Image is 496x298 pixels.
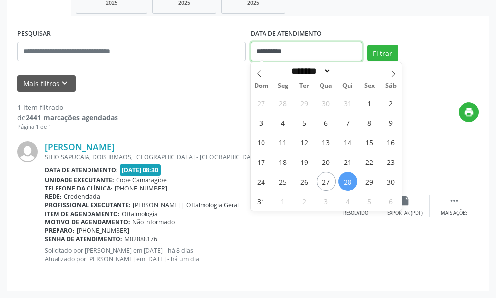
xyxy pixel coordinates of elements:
[252,191,271,211] span: Agosto 31, 2025
[295,93,314,112] span: Julho 29, 2025
[115,184,167,192] span: [PHONE_NUMBER]
[273,133,292,152] span: Agosto 11, 2025
[464,107,474,118] i: print
[120,164,161,176] span: [DATE] 08:30
[381,172,401,191] span: Agosto 30, 2025
[338,172,357,191] span: Agosto 28, 2025
[295,133,314,152] span: Agosto 12, 2025
[273,93,292,112] span: Julho 28, 2025
[45,218,130,226] b: Motivo de agendamento:
[59,78,70,89] i: keyboard_arrow_down
[252,113,271,132] span: Agosto 3, 2025
[360,93,379,112] span: Agosto 1, 2025
[317,133,336,152] span: Agosto 13, 2025
[459,102,479,122] button: print
[317,93,336,112] span: Julho 30, 2025
[441,210,467,217] div: Mais ações
[45,192,62,201] b: Rede:
[338,152,357,171] span: Agosto 21, 2025
[381,152,401,171] span: Agosto 23, 2025
[132,218,175,226] span: Não informado
[358,83,380,89] span: Sex
[252,133,271,152] span: Agosto 10, 2025
[381,191,401,211] span: Setembro 6, 2025
[360,152,379,171] span: Agosto 22, 2025
[360,113,379,132] span: Agosto 8, 2025
[317,191,336,211] span: Setembro 3, 2025
[360,191,379,211] span: Setembro 5, 2025
[251,27,321,42] label: DATA DE ATENDIMENTO
[45,184,113,192] b: Telefone da clínica:
[360,133,379,152] span: Agosto 15, 2025
[387,210,423,217] div: Exportar (PDF)
[338,93,357,112] span: Julho 31, 2025
[289,66,332,76] select: Month
[273,191,292,211] span: Setembro 1, 2025
[338,191,357,211] span: Setembro 4, 2025
[116,176,167,184] span: Cope Camaragibe
[360,172,379,191] span: Agosto 29, 2025
[17,27,51,42] label: PESQUISAR
[381,133,401,152] span: Agosto 16, 2025
[295,152,314,171] span: Agosto 19, 2025
[26,113,118,122] strong: 2441 marcações agendadas
[338,133,357,152] span: Agosto 14, 2025
[17,141,38,162] img: img
[17,75,76,92] button: Mais filtroskeyboard_arrow_down
[17,102,118,112] div: 1 item filtrado
[381,113,401,132] span: Agosto 9, 2025
[45,176,114,184] b: Unidade executante:
[293,83,315,89] span: Ter
[252,172,271,191] span: Agosto 24, 2025
[272,83,293,89] span: Seg
[317,152,336,171] span: Agosto 20, 2025
[317,172,336,191] span: Agosto 27, 2025
[273,113,292,132] span: Agosto 4, 2025
[337,83,358,89] span: Qui
[331,66,364,76] input: Year
[45,235,122,243] b: Senha de atendimento:
[45,246,331,263] p: Solicitado por [PERSON_NAME] em [DATE] - há 8 dias Atualizado por [PERSON_NAME] em [DATE] - há um...
[295,113,314,132] span: Agosto 5, 2025
[252,152,271,171] span: Agosto 17, 2025
[381,93,401,112] span: Agosto 2, 2025
[343,210,368,217] div: Resolvido
[64,192,100,201] span: Credenciada
[45,166,118,174] b: Data de atendimento:
[295,191,314,211] span: Setembro 2, 2025
[273,172,292,191] span: Agosto 25, 2025
[251,83,272,89] span: Dom
[252,93,271,112] span: Julho 27, 2025
[449,195,460,206] i: 
[45,210,120,218] b: Item de agendamento:
[273,152,292,171] span: Agosto 18, 2025
[17,123,118,131] div: Página 1 de 1
[77,226,129,235] span: [PHONE_NUMBER]
[367,45,398,61] button: Filtrar
[124,235,157,243] span: M02888176
[380,83,402,89] span: Sáb
[400,195,410,206] i: insert_drive_file
[45,201,131,209] b: Profissional executante:
[45,141,115,152] a: [PERSON_NAME]
[45,153,331,161] div: SITIO SAPUCAIA, DOIS IRMAOS, [GEOGRAPHIC_DATA] - [GEOGRAPHIC_DATA]
[45,226,75,235] b: Preparo:
[17,112,118,123] div: de
[315,83,337,89] span: Qua
[122,210,158,218] span: Oftalmologia
[133,201,239,209] span: [PERSON_NAME] | Oftalmologia Geral
[295,172,314,191] span: Agosto 26, 2025
[338,113,357,132] span: Agosto 7, 2025
[317,113,336,132] span: Agosto 6, 2025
